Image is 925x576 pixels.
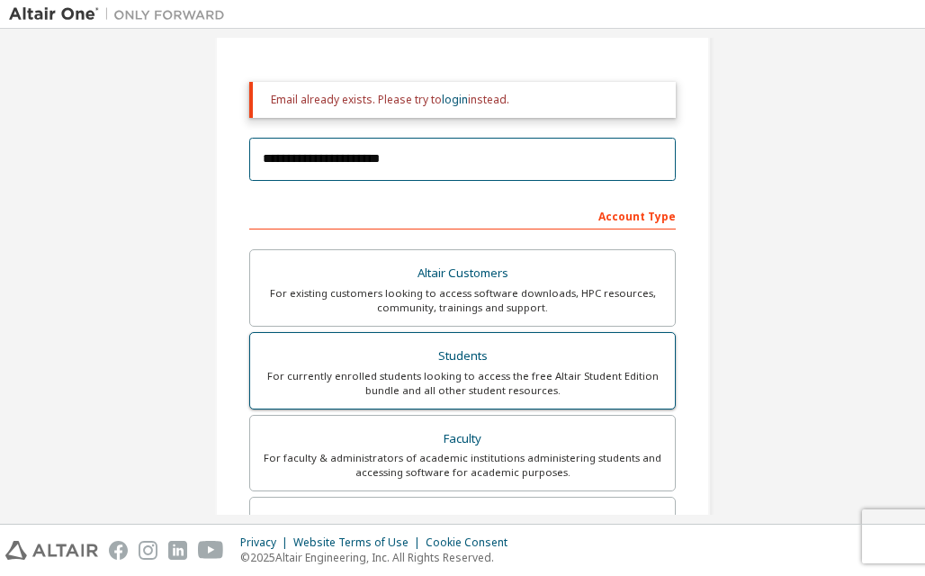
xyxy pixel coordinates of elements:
div: Everyone else [261,508,664,534]
div: For currently enrolled students looking to access the free Altair Student Edition bundle and all ... [261,369,664,398]
div: Faculty [261,427,664,452]
div: Website Terms of Use [293,535,426,550]
div: Privacy [240,535,293,550]
div: Students [261,344,664,369]
img: linkedin.svg [168,541,187,560]
img: instagram.svg [139,541,157,560]
div: For existing customers looking to access software downloads, HPC resources, community, trainings ... [261,286,664,315]
div: Account Type [249,201,676,229]
div: For faculty & administrators of academic institutions administering students and accessing softwa... [261,451,664,480]
a: login [442,92,468,107]
div: Cookie Consent [426,535,518,550]
img: Altair One [9,5,234,23]
div: Email already exists. Please try to instead. [271,93,661,107]
p: © 2025 Altair Engineering, Inc. All Rights Reserved. [240,550,518,565]
img: facebook.svg [109,541,128,560]
div: Altair Customers [261,261,664,286]
img: altair_logo.svg [5,541,98,560]
img: youtube.svg [198,541,224,560]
